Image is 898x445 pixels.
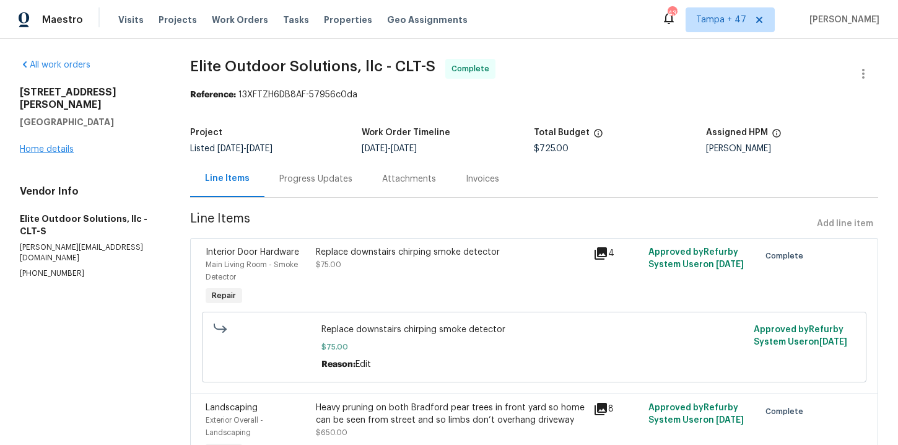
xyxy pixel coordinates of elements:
[765,250,808,262] span: Complete
[316,261,341,268] span: $75.00
[355,360,371,369] span: Edit
[20,116,160,128] h5: [GEOGRAPHIC_DATA]
[20,145,74,154] a: Home details
[668,7,676,20] div: 437
[206,248,299,257] span: Interior Door Hardware
[279,173,352,185] div: Progress Updates
[20,213,160,237] h5: Elite Outdoor Solutions, llc - CLT-S
[42,14,83,26] span: Maestro
[190,213,812,236] span: Line Items
[362,128,450,137] h5: Work Order Timeline
[316,429,347,436] span: $650.00
[20,268,160,279] p: [PHONE_NUMBER]
[391,144,417,153] span: [DATE]
[206,261,298,281] span: Main Living Room - Smoke Detector
[362,144,388,153] span: [DATE]
[593,246,641,261] div: 4
[648,248,744,269] span: Approved by Refurby System User on
[534,128,590,137] h5: Total Budget
[804,14,879,26] span: [PERSON_NAME]
[20,61,90,69] a: All work orders
[20,185,160,198] h4: Vendor Info
[190,90,236,99] b: Reference:
[382,173,436,185] div: Attachments
[696,14,746,26] span: Tampa + 47
[206,403,258,412] span: Landscaping
[321,341,746,353] span: $75.00
[593,128,603,144] span: The total cost of line items that have been proposed by Opendoor. This sum includes line items th...
[387,14,468,26] span: Geo Assignments
[765,405,808,418] span: Complete
[206,416,263,436] span: Exterior Overall - Landscaping
[212,14,268,26] span: Work Orders
[316,246,585,258] div: Replace downstairs chirping smoke detector
[706,128,768,137] h5: Assigned HPM
[534,144,569,153] span: $725.00
[754,325,847,346] span: Approved by Refurby System User on
[451,63,494,75] span: Complete
[648,403,744,425] span: Approved by Refurby System User on
[324,14,372,26] span: Properties
[159,14,197,26] span: Projects
[190,128,222,137] h5: Project
[205,172,250,185] div: Line Items
[772,128,782,144] span: The hpm assigned to this work order.
[321,324,746,336] span: Replace downstairs chirping smoke detector
[466,173,499,185] div: Invoices
[20,242,160,263] p: [PERSON_NAME][EMAIL_ADDRESS][DOMAIN_NAME]
[20,86,160,111] h2: [STREET_ADDRESS][PERSON_NAME]
[362,144,417,153] span: -
[190,144,272,153] span: Listed
[190,59,435,74] span: Elite Outdoor Solutions, llc - CLT-S
[283,15,309,24] span: Tasks
[321,360,355,369] span: Reason:
[316,402,585,426] div: Heavy pruning on both Bradford pear trees in front yard so home can be seen from street and so li...
[217,144,243,153] span: [DATE]
[246,144,272,153] span: [DATE]
[716,260,744,269] span: [DATE]
[118,14,144,26] span: Visits
[207,289,241,302] span: Repair
[190,89,878,101] div: 13XFTZH6DB8AF-57956c0da
[593,402,641,416] div: 8
[716,416,744,425] span: [DATE]
[819,338,847,346] span: [DATE]
[706,144,878,153] div: [PERSON_NAME]
[217,144,272,153] span: -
